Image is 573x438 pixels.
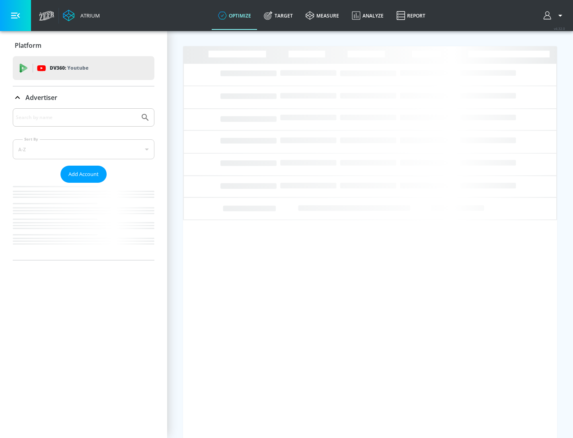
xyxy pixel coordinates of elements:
input: Search by name [16,112,136,123]
div: Advertiser [13,108,154,260]
div: Advertiser [13,86,154,109]
nav: list of Advertiser [13,183,154,260]
div: Atrium [77,12,100,19]
a: Analyze [345,1,390,30]
label: Sort By [23,137,40,142]
a: Atrium [63,10,100,22]
button: Add Account [60,166,107,183]
p: Platform [15,41,41,50]
p: Advertiser [25,93,57,102]
div: DV360: Youtube [13,56,154,80]
p: DV360: [50,64,88,72]
p: Youtube [67,64,88,72]
span: Add Account [68,170,99,179]
a: Target [257,1,299,30]
div: Platform [13,34,154,57]
a: optimize [212,1,257,30]
a: Report [390,1,432,30]
span: v 4.32.0 [554,26,565,31]
div: A-Z [13,139,154,159]
a: measure [299,1,345,30]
